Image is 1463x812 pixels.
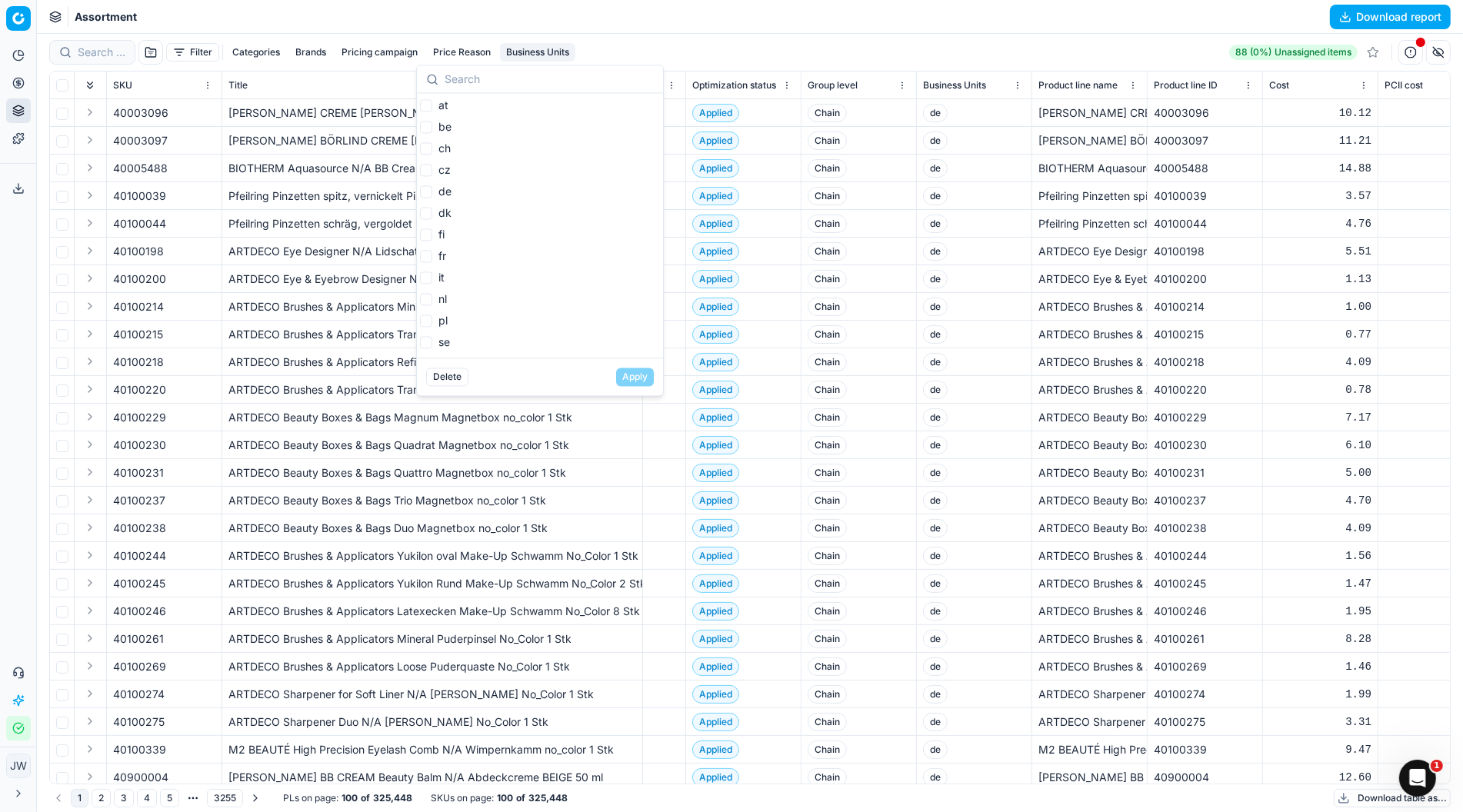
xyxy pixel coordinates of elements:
input: Search by SKU or title [78,45,125,60]
div: 1.99 [1269,687,1371,702]
div: ARTDECO Eye & Eyebrow Designer Nylon Augenbrauenpinsel No_Color 1 Stk [228,271,636,287]
span: 40100244 [113,548,166,564]
span: 40100229 [113,410,166,425]
span: Applied [692,215,739,233]
iframe: Intercom live chat [1399,760,1436,797]
button: Categories [226,43,286,62]
div: ARTDECO Brushes & Applicators Mineral Puderpinsel No_Color 1 Stk [228,631,636,647]
input: fi [420,228,432,241]
span: de [923,436,948,454]
span: 1 [1431,760,1443,772]
div: 8.28 [1269,631,1371,647]
div: ARTDECO Brushes & Applicators Refilllable Lidschattenapplikator No_Color 1 Stk [1038,354,1141,370]
div: 0.78 [1269,382,1371,398]
span: de [923,602,948,621]
button: Expand [81,518,99,537]
div: Pfeilring Pinzetten schräg, vergoldet Pinzette No_Color 1 Stk [228,216,636,231]
div: ARTDECO Brushes & Applicators Loose Puderquaste No_Color 1 Stk [228,659,636,674]
span: Applied [692,353,739,371]
span: be [438,120,452,133]
span: Chain [808,298,847,316]
span: de [923,215,948,233]
span: de [923,713,948,731]
span: Applied [692,381,739,399]
div: 7.17 [1269,410,1371,425]
button: Expand [81,629,99,647]
span: de [438,185,452,198]
span: 40100275 [113,714,165,730]
button: 3255 [207,789,243,807]
div: ARTDECO Brushes & Applicators Transparent Double Lidschattenapplikator No_Color 1 Stk [228,327,636,342]
span: Chain [808,464,847,482]
span: Applied [692,519,739,537]
span: 40100261 [113,631,164,647]
input: Search [445,72,654,87]
button: Expand [81,435,99,454]
span: 40100220 [113,382,166,398]
div: 40005488 [1154,161,1256,176]
span: Chain [808,602,847,621]
button: 2 [92,789,111,807]
span: Applied [692,104,739,122]
span: de [923,298,948,316]
button: 5 [160,789,179,807]
div: ARTDECO Beauty Boxes & Bags Trio Magnetbox no_color 1 Stk [1038,493,1141,508]
div: ARTDECO Brushes & Applicators Latexecken Make-Up Schwamm No_Color 8 Stk [228,604,636,619]
span: 40100198 [113,244,164,259]
span: 40100230 [113,438,166,453]
span: de [923,464,948,482]
span: Applied [692,131,739,150]
span: at [438,98,448,111]
div: Pfeilring Pinzetten spitz, vernickelt Pinzette No_Color 1 Stk [228,188,636,204]
div: ARTDECO Eye Designer N/A Lidschattenapplikator No_Color 1 Stk [228,244,636,259]
span: Chain [808,325,847,344]
span: de [923,519,948,537]
div: 40100244 [1154,548,1256,564]
button: Expand [81,601,99,620]
span: Chain [808,491,847,510]
span: Chain [808,215,847,233]
span: 40100246 [113,604,166,619]
span: fr [438,249,446,262]
input: be [420,121,432,133]
button: Expand all [81,76,99,95]
div: ARTDECO Beauty Boxes & Bags Quattro Magnetbox no_color 1 Stk [1038,465,1141,481]
button: Brands [289,43,332,62]
span: Optimization status [692,79,776,92]
input: nl [420,293,432,305]
span: 40100237 [113,493,165,508]
button: Business Units [500,43,575,62]
span: Applied [692,713,739,731]
button: Expand [81,158,99,177]
span: 40100200 [113,271,166,287]
div: 1.46 [1269,659,1371,674]
div: ARTDECO Beauty Boxes & Bags Quattro Magnetbox no_color 1 Stk [228,465,636,481]
span: 40100231 [113,465,164,481]
button: Expand [81,131,99,149]
div: [PERSON_NAME] CREME [PERSON_NAME] Getönte Tagescreme N/A Abdeckcreme APRICOT 30 ml [228,105,636,121]
span: de [923,381,948,399]
div: BIOTHERM Aquasource N/A BB Cream Claire A Medium 30 ml [1038,161,1141,176]
span: de [923,491,948,510]
span: Chain [808,547,847,565]
button: Expand [81,352,99,371]
button: Filter [166,43,219,62]
span: Applied [692,242,739,261]
div: 14.88 [1269,161,1371,176]
div: ARTDECO Beauty Boxes & Bags Magnum Magnetbox no_color 1 Stk [228,410,636,425]
div: 40100039 [1154,188,1256,204]
div: [PERSON_NAME] BÖRLIND CREME [PERSON_NAME] Getönte Tagescreme N/A Abdeckcreme BRUNETTE 30 ml [228,133,636,148]
span: Applied [692,464,739,482]
button: Download report [1330,5,1451,29]
span: dk [438,206,452,219]
div: ARTDECO Beauty Boxes & Bags Duo Magnetbox no_color 1 Stk [228,521,636,536]
div: 4.09 [1269,521,1371,536]
div: [PERSON_NAME] BÖRLIND CREME [PERSON_NAME] Getönte Tagescreme N/A Abdeckcreme BRUNETTE 30 ml [1038,133,1141,148]
div: 11.21 [1269,133,1371,148]
button: Delete [426,368,468,386]
span: de [923,657,948,676]
button: Price Reason [427,43,497,62]
input: it [420,271,432,284]
span: cz [438,163,451,176]
span: de [923,104,948,122]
